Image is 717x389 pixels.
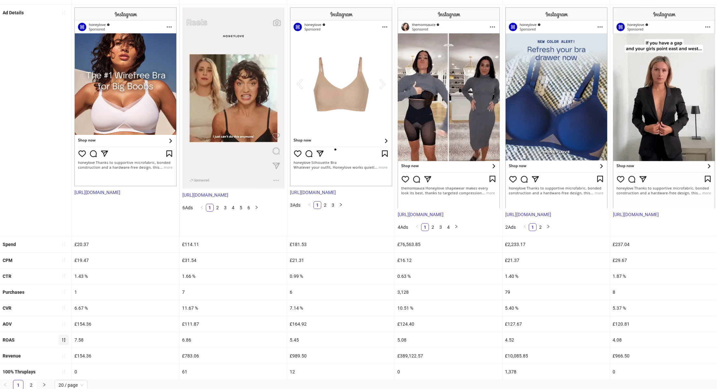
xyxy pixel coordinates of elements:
span: sort-ascending [61,274,66,278]
img: Screenshot 120223643134000235 [613,7,715,208]
b: CVR [3,305,11,311]
a: [URL][DOMAIN_NAME] [290,190,336,195]
div: 0.63 % [395,268,502,284]
li: Previous Page [198,204,206,212]
img: Screenshot 120222988850440235 [74,7,177,186]
li: 3 [437,223,445,231]
span: left [415,225,419,228]
li: 3 [329,201,337,209]
div: 5.08 [395,332,502,348]
a: 6 [245,204,252,211]
span: sort-ascending [61,258,66,262]
a: [URL][DOMAIN_NAME] [398,212,444,217]
a: 2 [214,204,221,211]
span: sort-ascending [61,370,66,374]
div: 6 [287,284,394,300]
div: £20.37 [72,237,179,252]
li: Previous Page [521,223,529,231]
li: Next Page [452,223,460,231]
b: ROAS [3,337,15,343]
span: 2 Ads [505,225,516,230]
li: 4 [229,204,237,212]
div: 7.14 % [287,300,394,316]
li: Next Page [337,201,345,209]
b: Purchases [3,290,24,295]
button: left [521,223,529,231]
span: right [339,203,343,207]
a: [URL][DOMAIN_NAME] [182,192,228,198]
div: 1.40 % [502,268,610,284]
div: £10,085.85 [502,348,610,364]
div: £164.92 [287,316,394,332]
span: sort-ascending [61,10,66,15]
img: Screenshot 120226266360520235 [505,7,607,208]
div: 6.86 [179,332,287,348]
div: £127.67 [502,316,610,332]
li: 4 [445,223,452,231]
div: 10.51 % [395,300,502,316]
div: £114.11 [179,237,287,252]
div: £111.87 [179,316,287,332]
div: £21.37 [502,253,610,268]
a: [URL][DOMAIN_NAME] [505,212,551,217]
div: £2,233.17 [502,237,610,252]
div: £19.47 [72,253,179,268]
li: Previous Page [413,223,421,231]
span: sort-ascending [61,322,66,326]
div: £21.31 [287,253,394,268]
a: 5 [237,204,245,211]
a: [URL][DOMAIN_NAME] [613,212,659,217]
b: CTR [3,274,11,279]
button: right [544,223,552,231]
span: left [308,203,312,207]
a: 1 [206,204,213,211]
span: left [523,225,527,228]
a: 4 [230,204,237,211]
b: AOV [3,321,12,327]
span: right [454,225,458,228]
div: 0.99 % [287,268,394,284]
div: £76,563.85 [395,237,502,252]
li: 1 [206,204,214,212]
img: Screenshot 120218874960790235 [398,7,500,208]
li: Next Page [544,223,552,231]
div: £154.36 [72,348,179,364]
span: sort-ascending [61,305,66,310]
div: 7.58 [72,332,179,348]
button: right [337,201,345,209]
div: 1.43 % [72,268,179,284]
div: £154.36 [72,316,179,332]
div: 3,128 [395,284,502,300]
li: 2 [214,204,221,212]
div: 5.40 % [502,300,610,316]
span: sort-ascending [61,354,66,358]
li: 6 [245,204,253,212]
span: 6 Ads [182,205,193,210]
div: 0 [72,364,179,380]
img: Screenshot 120224698990910235 [182,7,285,189]
a: 3 [437,224,444,231]
div: 12 [287,364,394,380]
li: 2 [321,201,329,209]
div: 6.67 % [72,300,179,316]
div: 4.52 [502,332,610,348]
div: 11.67 % [179,300,287,316]
li: 2 [429,223,437,231]
div: £16.12 [395,253,502,268]
a: 3 [222,204,229,211]
span: sort-descending [61,338,66,342]
a: 4 [445,224,452,231]
b: 100% Thruplays [3,369,35,374]
button: right [253,204,260,212]
a: 1 [314,201,321,209]
span: 3 Ads [290,202,300,208]
div: £124.40 [395,316,502,332]
b: Revenue [3,353,21,358]
li: 5 [237,204,245,212]
a: 1 [421,224,429,231]
div: £783.06 [179,348,287,364]
li: Next Page [253,204,260,212]
span: sort-ascending [61,242,66,246]
div: 7 [179,284,287,300]
span: left [3,383,7,387]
